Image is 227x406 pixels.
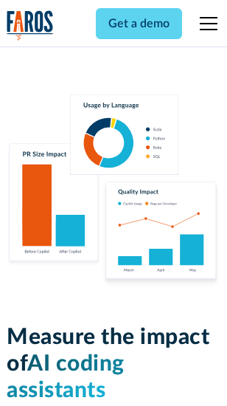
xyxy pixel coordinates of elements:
h1: Measure the impact of [7,324,220,404]
img: Logo of the analytics and reporting company Faros. [7,10,54,41]
a: Get a demo [96,8,182,39]
a: home [7,10,54,41]
span: AI coding assistants [7,353,125,402]
img: Charts tracking GitHub Copilot's usage and impact on velocity and quality [7,94,220,289]
div: menu [191,6,220,41]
